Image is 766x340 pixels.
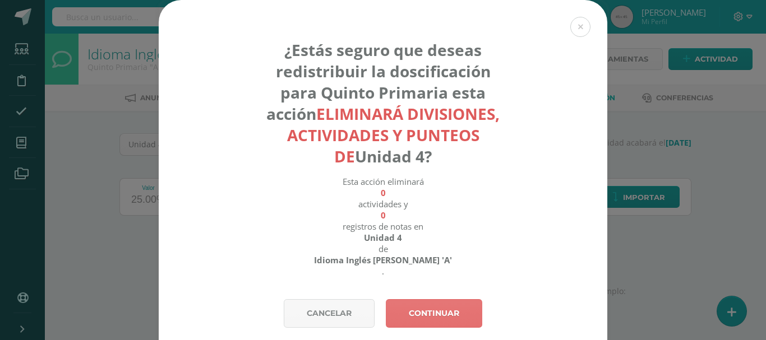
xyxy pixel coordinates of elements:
a: Cancelar [284,299,375,328]
strong: 0 [381,209,386,221]
strong: 0 [381,187,386,198]
button: Close (Esc) [570,17,590,37]
a: Continuar [386,299,482,328]
strong: Idioma Inglés [PERSON_NAME] 'A' [314,254,452,266]
h4: ¿Estás seguro que deseas redistribuir la doscificación para Quinto Primaria esta acción Unidad 4? [259,39,507,167]
strong: Unidad 4 [364,232,402,243]
div: Esta acción eliminará actividades y registros de notas en de . [259,176,507,277]
strong: eliminará divisiones, actividades y punteos de [287,103,500,167]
